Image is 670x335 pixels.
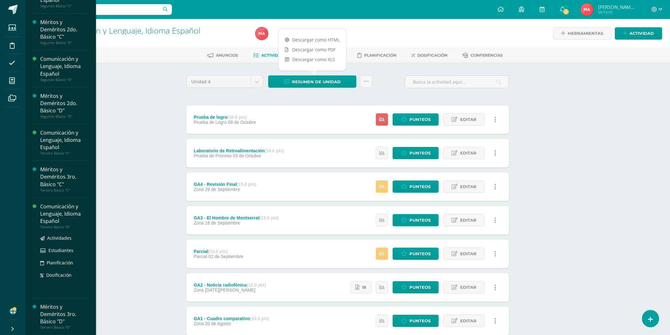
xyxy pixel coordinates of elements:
div: Tercero Básico "D" [40,326,88,330]
a: Méritos y Deméritos 3ro. Básico "C"Tercero Básico "C" [40,166,88,192]
span: Punteos [409,281,431,293]
img: 09f555c855daf529ee510278f1ca1ec7.png [581,3,593,16]
span: Parcial [194,254,207,259]
div: Tercero Básico "C" [40,188,88,193]
span: 18 de Septiembre [205,220,240,225]
div: Tercero Básico "C" [40,151,88,155]
div: Laboratorio de Retroalimentación [194,148,284,153]
span: Anuncios [216,53,238,58]
a: Comunicación y Lenguaje, Idioma EspañolTercero Básico "D" [40,203,88,229]
a: Resumen de unidad [268,75,357,88]
a: Punteos [393,248,439,260]
span: Unidad 4 [191,76,246,88]
a: Méritos y Deméritos 2do. Básico "C"Segundo Básico "C" [40,19,88,45]
span: Editar [460,315,477,327]
div: Méritos y Deméritos 3ro. Básico "D" [40,304,88,326]
span: Prueba de Logro [194,120,227,125]
span: Actividades [262,53,289,58]
span: Punteos [409,147,431,159]
span: Punteos [409,181,431,193]
span: 18 [362,281,367,293]
a: Dosificación [40,271,88,279]
span: 08 de Octubre [228,120,256,125]
span: Planificación [364,53,397,58]
span: Resumen de unidad [292,76,341,88]
div: Segundo Básico "C" [40,4,88,8]
a: Méritos y Deméritos 2do. Básico "D"Segundo Básico "D" [40,92,88,119]
strong: (15.0 pts) [237,182,256,187]
span: Zona [194,220,204,225]
img: 09f555c855daf529ee510278f1ca1ec7.png [256,27,268,40]
a: Actividad [615,27,662,40]
div: Segundo Básico "D" [40,78,88,82]
span: 02 de Septiembre [209,254,244,259]
span: Planificación [47,260,73,266]
span: Editar [460,147,477,159]
span: Conferencias [471,53,503,58]
strong: (10.0 pts) [208,249,228,254]
div: GA1 - Cuadro comparativo [194,316,269,321]
span: Actividades [47,235,72,241]
div: Comunicación y Lenguaje, Idioma Español [40,129,88,151]
div: Tercero Básico "D" [40,225,88,229]
input: Busca un usuario... [29,4,172,15]
a: Punteos [393,113,439,126]
div: Comunicación y Lenguaje, Idioma Español [40,203,88,225]
a: Punteos [393,214,439,226]
a: Planificación [40,259,88,266]
span: Zona [194,288,204,293]
div: Comunicación y Lenguaje, Idioma Español [40,55,88,77]
a: Estudiantes [40,247,88,254]
span: Actividad [630,28,654,39]
a: Comunicación y Lenguaje, Idioma EspañolTercero Básico "C" [40,129,88,155]
span: 03 de Octubre [233,153,261,158]
span: Editar [460,214,477,226]
a: Unidad 4 [186,76,263,88]
div: Tercero Básico 'C' [49,35,248,41]
a: Punteos [393,315,439,327]
a: Comunicación y Lenguaje, Idioma Español [49,25,200,36]
span: Prueba de Proceso [194,153,232,158]
div: Méritos y Deméritos 2do. Básico "D" [40,92,88,114]
h1: Comunicación y Lenguaje, Idioma Español [49,26,248,35]
a: Planificación [358,50,397,60]
a: Actividades [40,234,88,242]
strong: (10.0 pts) [265,148,284,153]
span: Editar [460,281,477,293]
span: Herramientas [568,28,604,39]
span: Punteos [409,114,431,125]
a: Dosificación [412,50,448,60]
span: Punteos [409,248,431,260]
span: Editar [460,114,477,125]
a: Comunicación y Lenguaje, Idioma EspañolSegundo Básico "D" [40,55,88,82]
strong: (15.0 pts) [260,215,279,220]
span: Zona [194,321,204,326]
a: Méritos y Deméritos 3ro. Básico "D"Tercero Básico "D" [40,304,88,330]
div: GA4 - Revisión Final [194,182,256,187]
span: Dosificación [46,272,72,278]
span: Estudiantes [48,247,73,253]
a: 18 [351,281,372,294]
a: Punteos [393,180,439,193]
a: Punteos [393,147,439,159]
span: Punteos [409,315,431,327]
div: Segundo Básico "D" [40,114,88,119]
a: Punteos [393,281,439,294]
span: Dosificación [418,53,448,58]
span: [DATE][PERSON_NAME] [205,288,256,293]
a: Anuncios [208,50,238,60]
span: Editar [460,181,477,193]
span: 2 [563,8,570,15]
span: Editar [460,248,477,260]
span: Punteos [409,214,431,226]
input: Busca la actividad aquí... [405,76,509,88]
span: [PERSON_NAME] de los Angeles [598,4,636,10]
span: 20 de Agosto [205,321,231,326]
div: GA2 - Noticia radiofónica [194,282,266,288]
div: Segundo Básico "C" [40,41,88,45]
div: Méritos y Deméritos 2do. Básico "C" [40,19,88,41]
div: Prueba de logro [194,115,256,120]
a: Descargar como HTML [279,35,346,45]
a: Conferencias [463,50,503,60]
strong: (30.0 pts) [227,115,247,120]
